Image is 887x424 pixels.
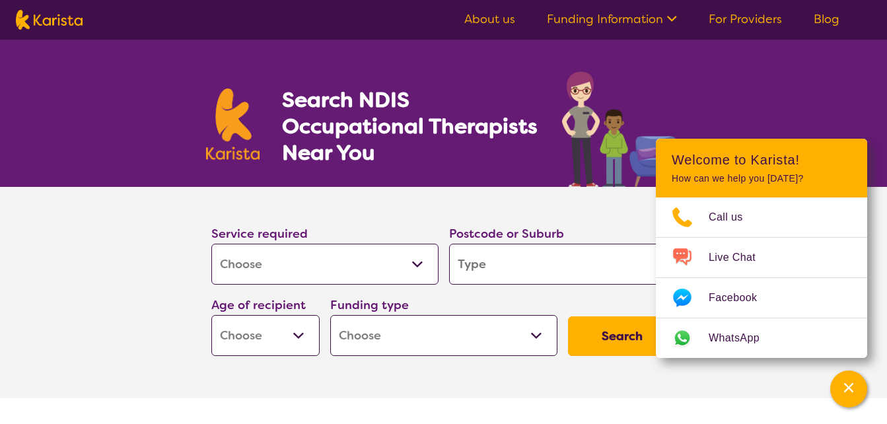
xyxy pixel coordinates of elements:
ul: Choose channel [656,197,867,358]
span: Call us [709,207,759,227]
label: Service required [211,226,308,242]
input: Type [449,244,676,285]
h2: Welcome to Karista! [672,152,851,168]
span: Facebook [709,288,773,308]
label: Funding type [330,297,409,313]
div: Channel Menu [656,139,867,358]
a: For Providers [709,11,782,27]
img: Karista logo [16,10,83,30]
span: WhatsApp [709,328,775,348]
label: Age of recipient [211,297,306,313]
label: Postcode or Suburb [449,226,564,242]
img: Karista logo [206,88,260,160]
a: Web link opens in a new tab. [656,318,867,358]
h1: Search NDIS Occupational Therapists Near You [282,87,539,166]
a: About us [464,11,515,27]
button: Channel Menu [830,371,867,407]
img: occupational-therapy [562,71,682,187]
button: Search [568,316,676,356]
span: Live Chat [709,248,771,267]
a: Funding Information [547,11,677,27]
a: Blog [814,11,839,27]
p: How can we help you [DATE]? [672,173,851,184]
